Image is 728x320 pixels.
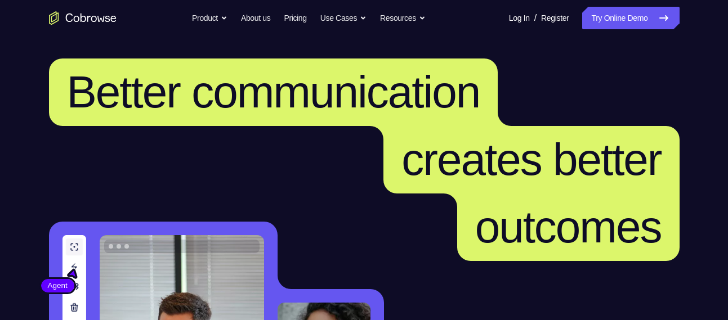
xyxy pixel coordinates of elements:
span: outcomes [475,202,662,252]
button: Resources [380,7,426,29]
a: Pricing [284,7,306,29]
button: Product [192,7,227,29]
a: Log In [509,7,530,29]
a: About us [241,7,270,29]
button: Use Cases [320,7,367,29]
a: Try Online Demo [582,7,679,29]
span: creates better [401,134,661,184]
span: Better communication [67,67,480,117]
a: Go to the home page [49,11,117,25]
span: / [534,11,537,25]
span: Agent [41,280,74,291]
a: Register [541,7,569,29]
